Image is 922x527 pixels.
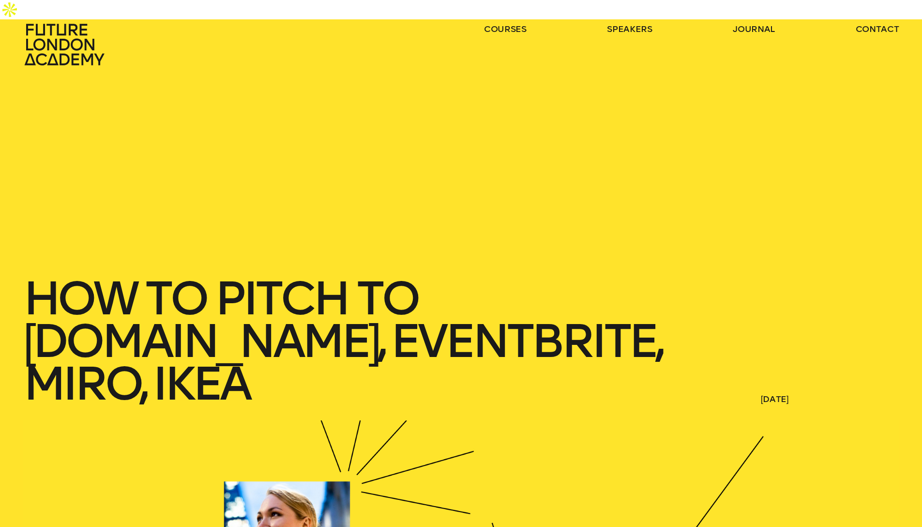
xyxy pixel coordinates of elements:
[761,393,899,405] span: [DATE]
[607,23,652,35] a: speakers
[484,23,527,35] a: courses
[856,23,899,35] a: contact
[733,23,775,35] a: journal
[23,277,669,405] h1: How to pitch to [DOMAIN_NAME], Eventbrite, Miro, IKEA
